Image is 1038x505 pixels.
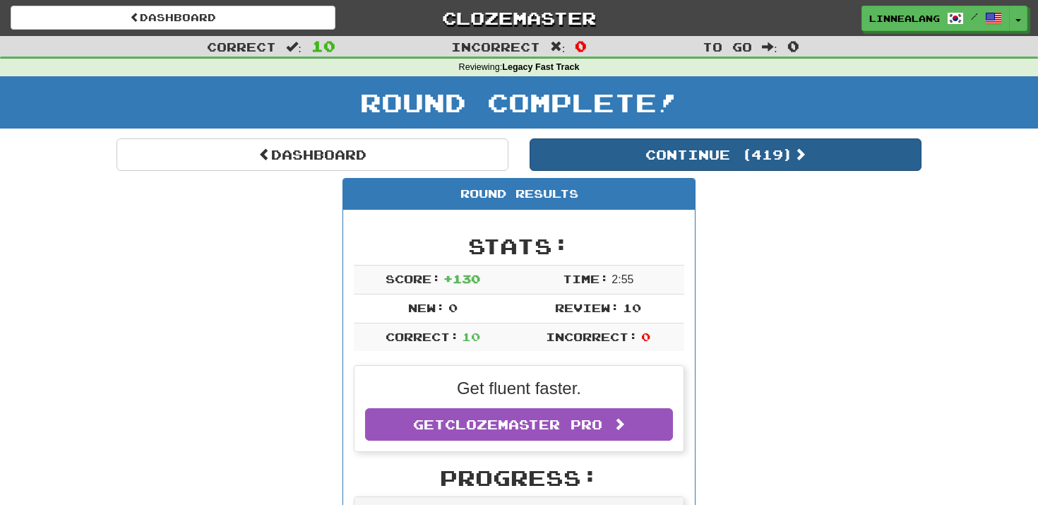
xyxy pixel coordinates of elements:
span: 0 [787,37,799,54]
span: Incorrect [451,40,540,54]
a: Dashboard [11,6,335,30]
span: 10 [462,330,480,343]
div: Round Results [343,179,695,210]
h2: Stats: [354,234,684,258]
span: Score: [386,272,441,285]
span: / [971,11,978,21]
span: : [762,41,777,53]
span: Clozemaster Pro [445,417,602,432]
span: To go [703,40,752,54]
span: : [286,41,302,53]
span: 0 [575,37,587,54]
span: Time: [563,272,609,285]
a: Clozemaster [357,6,681,30]
span: New: [408,301,445,314]
a: Dashboard [117,138,508,171]
span: Incorrect: [546,330,638,343]
h2: Progress: [354,466,684,489]
a: GetClozemaster Pro [365,408,673,441]
span: Review: [555,301,619,314]
span: 0 [448,301,458,314]
h1: Round Complete! [5,88,1033,117]
span: 0 [641,330,650,343]
span: 2 : 55 [612,273,633,285]
span: 10 [311,37,335,54]
span: : [550,41,566,53]
span: + 130 [443,272,480,285]
button: Continue (419) [530,138,921,171]
span: Correct [207,40,276,54]
span: Correct: [386,330,459,343]
span: linnealang [869,12,940,25]
a: linnealang / [861,6,1010,31]
p: Get fluent faster. [365,376,673,400]
strong: Legacy Fast Track [502,62,579,72]
span: 10 [623,301,641,314]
